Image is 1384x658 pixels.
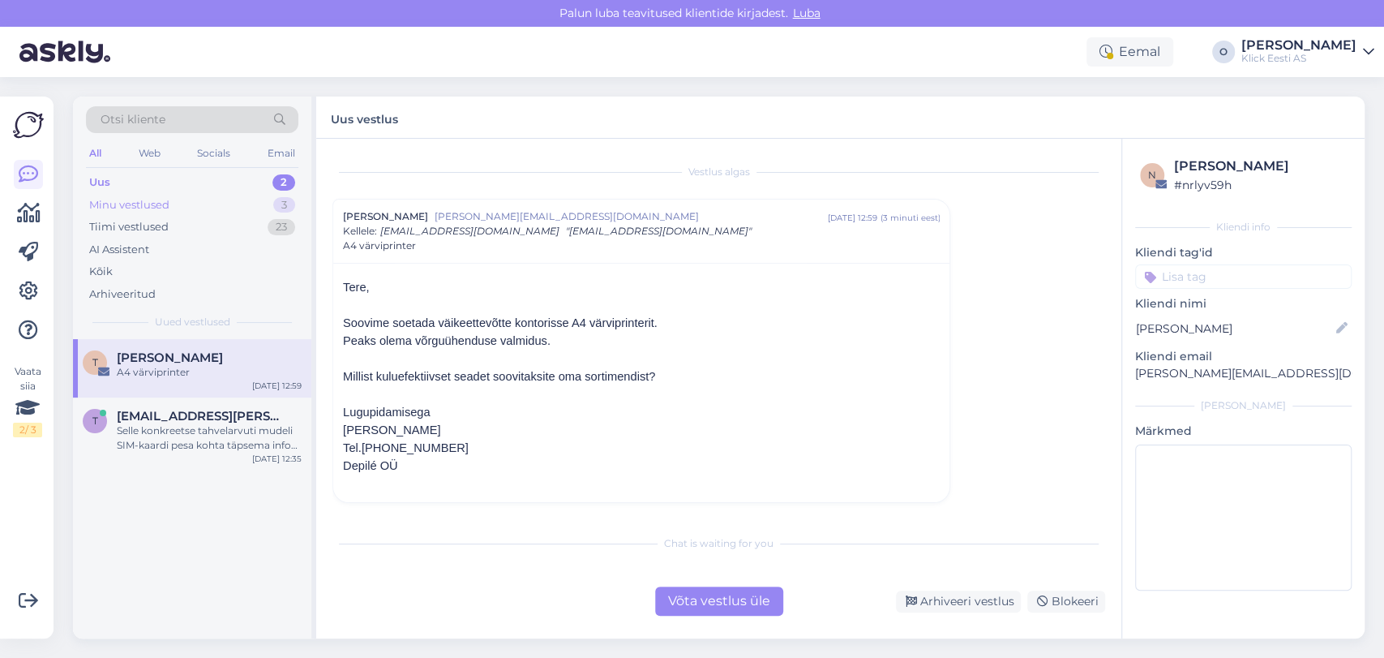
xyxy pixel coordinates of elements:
div: 2 / 3 [13,423,42,437]
span: T [92,356,98,368]
div: ( 3 minuti eest ) [880,212,940,224]
p: Lugupidamisega [343,403,940,421]
div: Vestlus algas [332,165,1105,179]
div: Web [135,143,164,164]
div: 23 [268,219,295,235]
div: Võta vestlus üle [655,587,783,616]
p: [PERSON_NAME][EMAIL_ADDRESS][DOMAIN_NAME] [1135,365,1352,382]
div: [PERSON_NAME] [1174,157,1347,176]
p: Depilé OÜ [343,457,940,475]
span: Otsi kliente [101,111,165,128]
div: Arhiveeri vestlus [896,591,1021,613]
div: AI Assistent [89,242,149,258]
span: Luba [788,6,825,20]
input: Lisa tag [1135,264,1352,289]
a: [PERSON_NAME]Klick Eesti AS [1241,39,1374,65]
div: Tiimi vestlused [89,219,169,235]
span: [PERSON_NAME][EMAIL_ADDRESS][DOMAIN_NAME] [435,209,827,224]
div: Chat is waiting for you [332,536,1105,551]
span: [PERSON_NAME] [343,209,428,224]
p: [PERSON_NAME] [343,421,940,439]
div: [PERSON_NAME] [1135,398,1352,413]
p: Kliendi nimi [1135,295,1352,312]
div: Minu vestlused [89,197,169,213]
div: [DATE] 12:59 [252,380,302,392]
span: Kellele : [343,225,377,237]
div: Arhiveeritud [89,286,156,303]
div: Kõik [89,264,113,280]
div: Klick Eesti AS [1241,52,1356,65]
img: Askly Logo [13,110,44,140]
p: Märkmed [1135,423,1352,440]
div: [PERSON_NAME] [1241,39,1356,52]
div: [DATE] 12:35 [252,453,302,465]
label: Uus vestlus [331,106,398,128]
span: A4 värviprinter [343,239,416,253]
div: Uus [89,174,110,191]
p: Millist kuluefektiivset seadet soovitaksite oma sortimendist? [343,368,940,385]
p: Kliendi tag'id [1135,244,1352,261]
div: Eemal [1086,37,1173,67]
div: Blokeeri [1027,591,1105,613]
span: Uued vestlused [155,315,230,329]
div: Selle konkreetse tahvelarvuti mudeli SIM-kaardi pesa kohta täpsema info saamiseks pean konsulteer... [117,424,302,453]
p: Soovime soetada väikeettevõtte kontorisse A4 värviprinterit. [343,314,940,332]
p: Tere, [343,278,940,296]
p: Tel.[PHONE_NUMBER] [343,439,940,457]
p: Kliendi email [1135,348,1352,365]
div: Socials [194,143,234,164]
input: Lisa nimi [1136,320,1333,338]
span: "[EMAIL_ADDRESS][DOMAIN_NAME]" [566,225,752,237]
div: Vaata siia [13,364,42,437]
div: # nrlyv59h [1174,176,1347,194]
div: [DATE] 12:59 [827,212,876,224]
div: 3 [273,197,295,213]
span: t [92,415,98,427]
div: Email [264,143,298,164]
p: Peaks olema võrguühenduse valmidus. [343,332,940,350]
span: [EMAIL_ADDRESS][DOMAIN_NAME] [380,225,559,237]
span: n [1148,169,1156,181]
span: Tõnu Leppmets [117,351,223,365]
div: A4 värviprinter [117,365,302,380]
div: 2 [272,174,295,191]
div: Kliendi info [1135,220,1352,234]
div: O [1212,41,1235,63]
div: All [86,143,105,164]
span: tane.tina@ttja.ee [117,409,285,424]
